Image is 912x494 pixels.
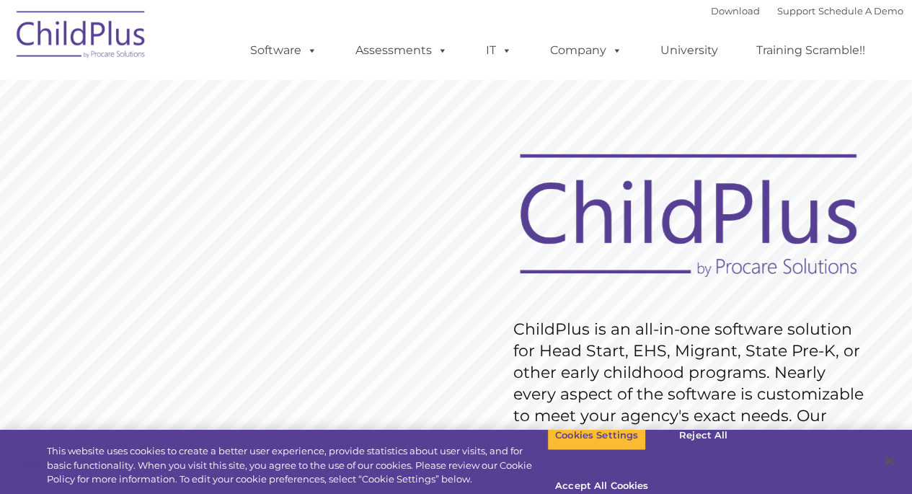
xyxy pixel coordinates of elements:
[341,36,462,65] a: Assessments
[9,1,154,73] img: ChildPlus by Procare Solutions
[472,36,526,65] a: IT
[711,5,903,17] font: |
[47,444,547,487] div: This website uses cookies to create a better user experience, provide statistics about user visit...
[658,420,748,451] button: Reject All
[873,445,905,477] button: Close
[646,36,732,65] a: University
[547,420,646,451] button: Cookies Settings
[513,319,871,470] rs-layer: ChildPlus is an all-in-one software solution for Head Start, EHS, Migrant, State Pre-K, or other ...
[742,36,880,65] a: Training Scramble!!
[711,5,760,17] a: Download
[236,36,332,65] a: Software
[777,5,815,17] a: Support
[536,36,637,65] a: Company
[818,5,903,17] a: Schedule A Demo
